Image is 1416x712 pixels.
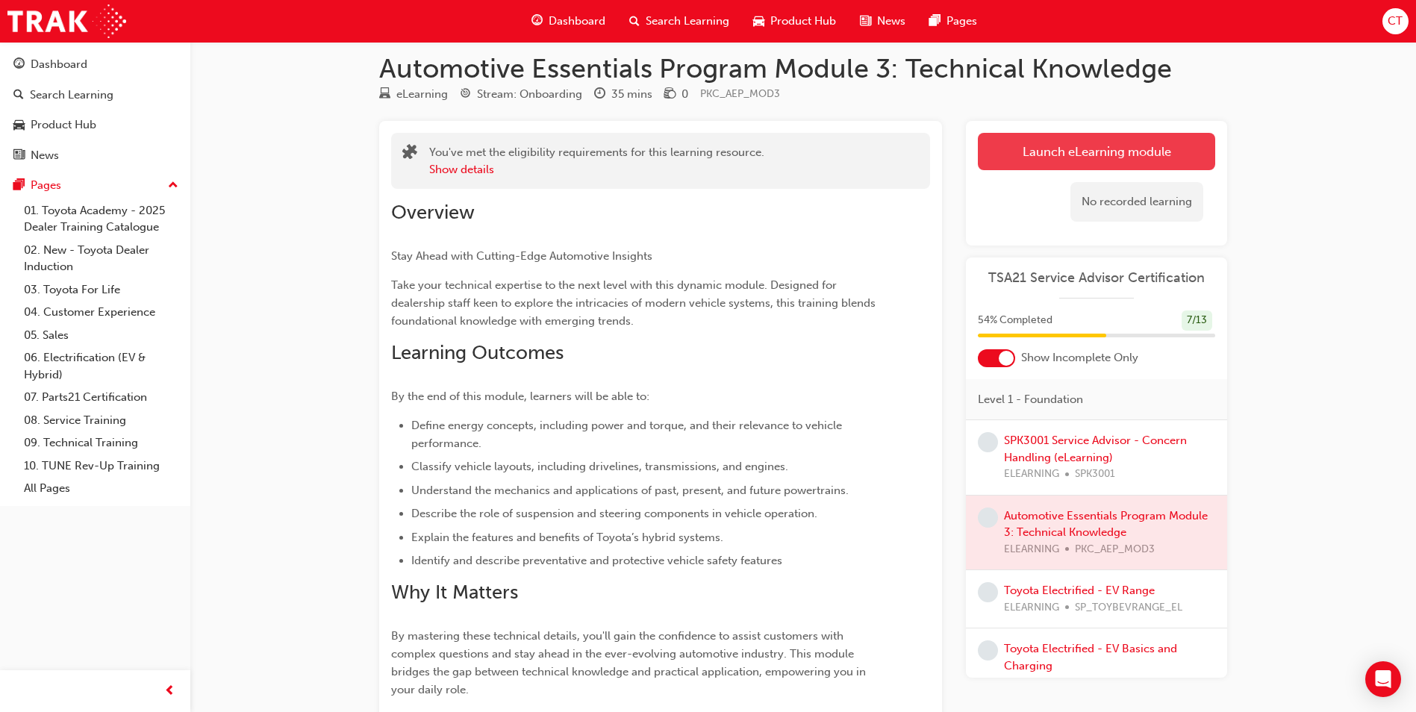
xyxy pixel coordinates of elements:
[978,269,1215,287] a: TSA21 Service Advisor Certification
[594,88,605,102] span: clock-icon
[1004,434,1187,464] a: SPK3001 Service Advisor - Concern Handling (eLearning)
[411,554,782,567] span: Identify and describe preventative and protective vehicle safety features
[31,177,61,194] div: Pages
[391,249,652,263] span: Stay Ahead with Cutting-Edge Automotive Insights
[391,341,564,364] span: Learning Outcomes
[402,146,417,163] span: puzzle-icon
[477,86,582,103] div: Stream: Onboarding
[978,508,998,528] span: learningRecordVerb_NONE-icon
[379,52,1227,85] h1: Automotive Essentials Program Module 3: Technical Knowledge
[978,312,1052,329] span: 54 % Completed
[1182,310,1212,331] div: 7 / 13
[946,13,977,30] span: Pages
[6,81,184,109] a: Search Learning
[18,431,184,455] a: 09. Technical Training
[30,87,113,104] div: Search Learning
[611,86,652,103] div: 35 mins
[6,111,184,139] a: Product Hub
[978,432,998,452] span: learningRecordVerb_NONE-icon
[411,460,788,473] span: Classify vehicle layouts, including drivelines, transmissions, and engines.
[18,346,184,386] a: 06. Electrification (EV & Hybrid)
[531,12,543,31] span: guage-icon
[978,391,1083,408] span: Level 1 - Foundation
[549,13,605,30] span: Dashboard
[411,484,849,497] span: Understand the mechanics and applications of past, present, and future powertrains.
[391,278,879,328] span: Take your technical expertise to the next level with this dynamic module. Designed for dealership...
[411,419,845,450] span: Define energy concepts, including power and torque, and their relevance to vehicle performance.
[6,142,184,169] a: News
[18,239,184,278] a: 02. New - Toyota Dealer Induction
[664,85,688,104] div: Price
[379,85,448,104] div: Type
[391,581,518,604] span: Why It Matters
[18,301,184,324] a: 04. Customer Experience
[391,390,649,403] span: By the end of this module, learners will be able to:
[460,85,582,104] div: Stream
[13,179,25,193] span: pages-icon
[1075,674,1182,691] span: SP_TOYBEVBASICS_EL
[617,6,741,37] a: search-iconSearch Learning
[682,86,688,103] div: 0
[31,56,87,73] div: Dashboard
[379,88,390,102] span: learningResourceType_ELEARNING-icon
[1075,466,1115,483] span: SPK3001
[664,88,676,102] span: money-icon
[520,6,617,37] a: guage-iconDashboard
[917,6,989,37] a: pages-iconPages
[391,629,869,696] span: By mastering these technical details, you'll gain the confidence to assist customers with complex...
[877,13,905,30] span: News
[1004,584,1155,597] a: Toyota Electrified - EV Range
[18,477,184,500] a: All Pages
[1365,661,1401,697] div: Open Intercom Messenger
[18,409,184,432] a: 08. Service Training
[594,85,652,104] div: Duration
[646,13,729,30] span: Search Learning
[1004,674,1059,691] span: ELEARNING
[391,201,475,224] span: Overview
[18,386,184,409] a: 07. Parts21 Certification
[13,149,25,163] span: news-icon
[1070,182,1203,222] div: No recorded learning
[13,119,25,132] span: car-icon
[753,12,764,31] span: car-icon
[1388,13,1403,30] span: CT
[429,144,764,178] div: You've met the eligibility requirements for this learning resource.
[741,6,848,37] a: car-iconProduct Hub
[929,12,941,31] span: pages-icon
[978,582,998,602] span: learningRecordVerb_NONE-icon
[31,147,59,164] div: News
[460,88,471,102] span: target-icon
[700,87,780,100] span: Learning resource code
[1075,599,1182,616] span: SP_TOYBEVRANGE_EL
[411,507,817,520] span: Describe the role of suspension and steering components in vehicle operation.
[31,116,96,134] div: Product Hub
[164,682,175,701] span: prev-icon
[13,58,25,72] span: guage-icon
[1004,599,1059,616] span: ELEARNING
[168,176,178,196] span: up-icon
[18,278,184,302] a: 03. Toyota For Life
[1382,8,1409,34] button: CT
[848,6,917,37] a: news-iconNews
[6,48,184,172] button: DashboardSearch LearningProduct HubNews
[411,531,723,544] span: Explain the features and benefits of Toyota’s hybrid systems.
[629,12,640,31] span: search-icon
[978,640,998,661] span: learningRecordVerb_NONE-icon
[18,455,184,478] a: 10. TUNE Rev-Up Training
[396,86,448,103] div: eLearning
[1021,349,1138,366] span: Show Incomplete Only
[18,324,184,347] a: 05. Sales
[7,4,126,38] img: Trak
[770,13,836,30] span: Product Hub
[6,172,184,199] button: Pages
[13,89,24,102] span: search-icon
[429,161,494,178] button: Show details
[1004,466,1059,483] span: ELEARNING
[6,51,184,78] a: Dashboard
[1004,642,1177,672] a: Toyota Electrified - EV Basics and Charging
[978,133,1215,170] a: Launch eLearning module
[860,12,871,31] span: news-icon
